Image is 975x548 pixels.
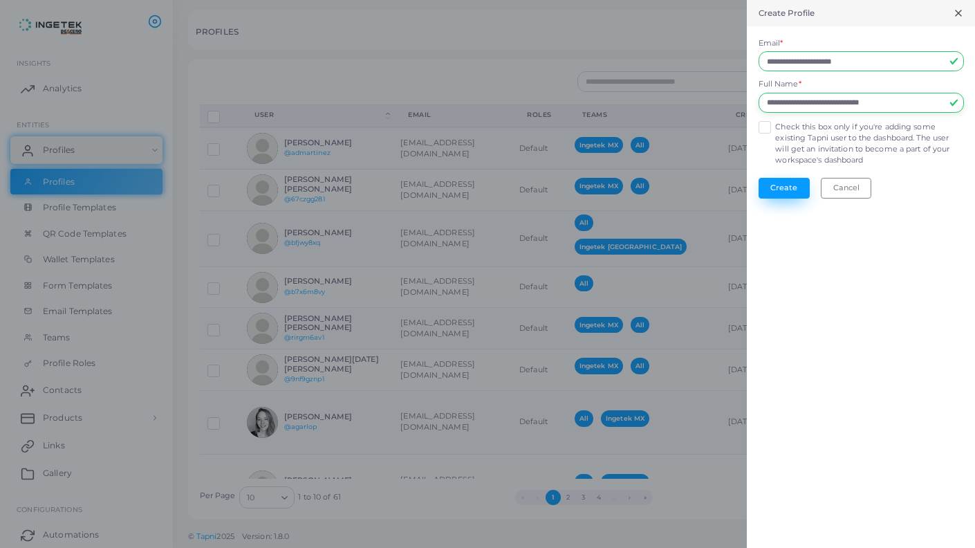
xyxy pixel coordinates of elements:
label: Email [759,38,783,49]
h5: Create Profile [759,8,815,18]
button: Create [759,178,810,199]
label: Check this box only if you're adding some existing Tapni user to the dashboard. The user will get... [775,122,963,166]
button: Cancel [821,178,871,199]
label: Full Name [759,79,801,90]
